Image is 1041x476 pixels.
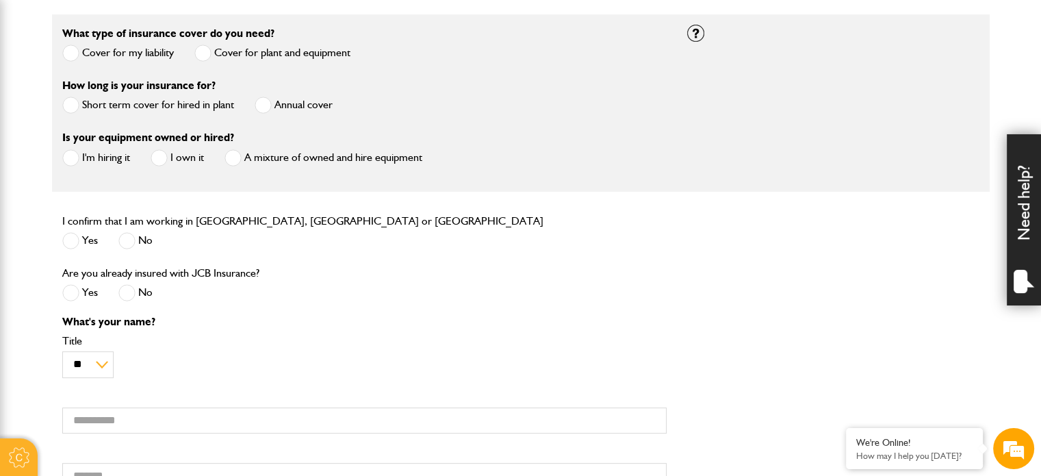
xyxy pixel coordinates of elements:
[62,216,543,227] label: I confirm that I am working in [GEOGRAPHIC_DATA], [GEOGRAPHIC_DATA] or [GEOGRAPHIC_DATA]
[62,132,234,143] label: Is your equipment owned or hired?
[224,149,422,166] label: A mixture of owned and hire equipment
[18,127,250,157] input: Enter your last name
[62,268,259,279] label: Are you already insured with JCB Insurance?
[856,437,973,449] div: We're Online!
[194,45,350,62] label: Cover for plant and equipment
[18,208,250,238] input: Enter your phone number
[23,76,57,95] img: d_20077148190_company_1631870298795_20077148190
[255,97,333,114] label: Annual cover
[62,80,216,91] label: How long is your insurance for?
[1007,134,1041,305] div: Need help?
[118,284,153,301] label: No
[62,28,274,39] label: What type of insurance cover do you need?
[62,149,130,166] label: I'm hiring it
[151,149,204,166] label: I own it
[71,77,230,95] div: Chat with us now
[118,232,153,249] label: No
[18,167,250,197] input: Enter your email address
[62,232,98,249] label: Yes
[224,7,257,40] div: Minimize live chat window
[62,336,667,347] label: Title
[62,97,234,114] label: Short term cover for hired in plant
[856,451,973,461] p: How may I help you today?
[62,316,667,327] p: What's your name?
[62,45,174,62] label: Cover for my liability
[18,248,250,361] textarea: Type your message and hit 'Enter'
[186,373,248,391] em: Start Chat
[62,284,98,301] label: Yes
